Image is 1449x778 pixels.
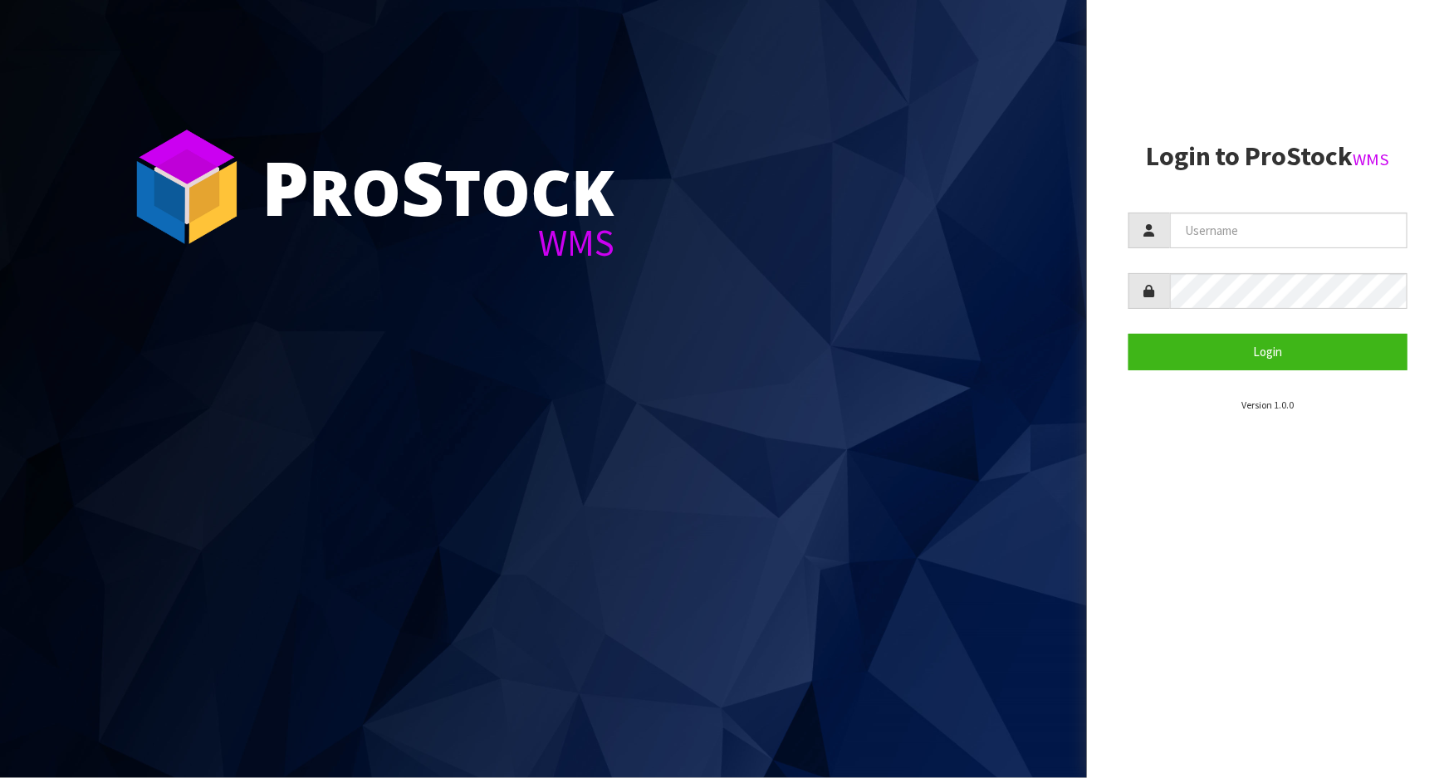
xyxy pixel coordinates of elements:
div: ro tock [262,149,614,224]
small: Version 1.0.0 [1241,399,1294,411]
input: Username [1170,213,1407,248]
small: WMS [1354,149,1390,170]
h2: Login to ProStock [1128,142,1407,171]
button: Login [1128,334,1407,369]
span: S [401,136,444,237]
img: ProStock Cube [125,125,249,249]
span: P [262,136,309,237]
div: WMS [262,224,614,262]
